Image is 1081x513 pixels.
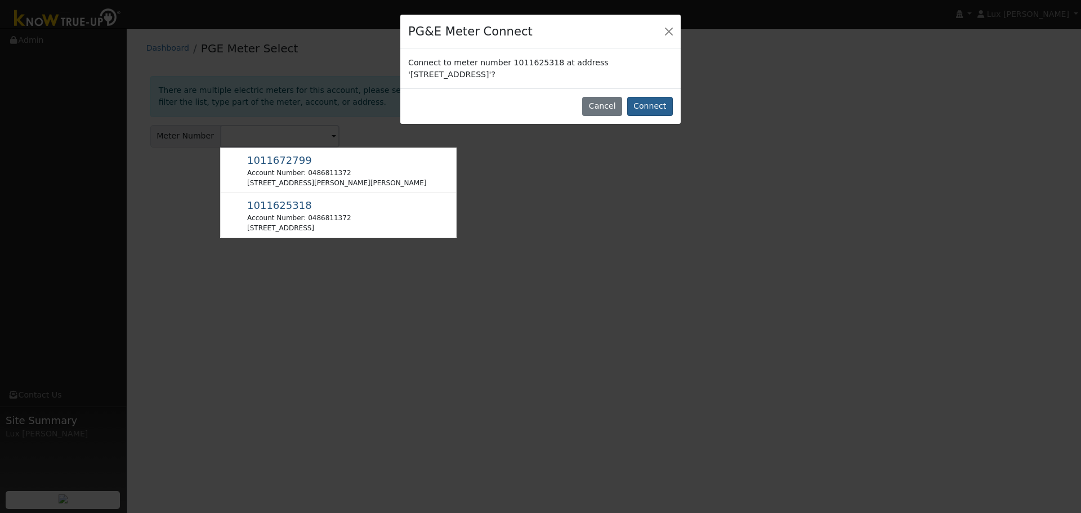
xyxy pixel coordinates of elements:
[247,157,312,166] span: Usage Point: 2632669635
[247,199,312,211] span: 1011625318
[247,168,426,178] div: Account Number: 0486811372
[247,202,312,211] span: Usage Point: 3309283203
[582,97,622,116] button: Cancel
[247,154,312,166] span: 1011672799
[400,48,681,88] div: Connect to meter number 1011625318 at address '[STREET_ADDRESS]'?
[627,97,673,116] button: Connect
[247,213,351,223] div: Account Number: 0486811372
[247,178,426,188] div: [STREET_ADDRESS][PERSON_NAME][PERSON_NAME]
[408,23,533,41] h4: PG&E Meter Connect
[247,223,351,233] div: [STREET_ADDRESS]
[661,23,677,39] button: Close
